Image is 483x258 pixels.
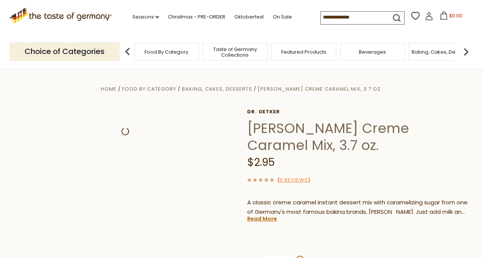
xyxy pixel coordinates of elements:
[9,42,120,61] p: Choice of Categories
[122,85,176,93] a: Food By Category
[247,215,277,222] a: Read More
[247,109,468,115] a: Dr. Oetker
[101,85,117,93] a: Home
[168,13,225,21] a: Christmas - PRE-ORDER
[247,155,275,170] span: $2.95
[234,13,264,21] a: Oktoberfest
[205,46,265,58] a: Taste of Germany Collections
[458,44,474,59] img: next arrow
[145,49,188,55] a: Food By Category
[281,49,326,55] a: Featured Products
[412,49,470,55] a: Baking, Cakes, Desserts
[277,176,310,184] span: ( )
[247,120,468,154] h1: [PERSON_NAME] Creme Caramel Mix, 3.7 oz.
[273,13,292,21] a: On Sale
[359,49,386,55] a: Beverages
[120,44,135,59] img: previous arrow
[247,198,468,217] p: A classic creme caramel instant dessert mix with caramelizing sugar from one of Germany's most fa...
[435,11,467,23] button: $0.00
[449,12,462,19] span: $0.00
[280,176,308,184] a: 0 Reviews
[182,85,252,93] a: Baking, Cakes, Desserts
[258,85,382,93] a: [PERSON_NAME] Creme Caramel Mix, 3.7 oz.
[132,13,159,21] a: Seasons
